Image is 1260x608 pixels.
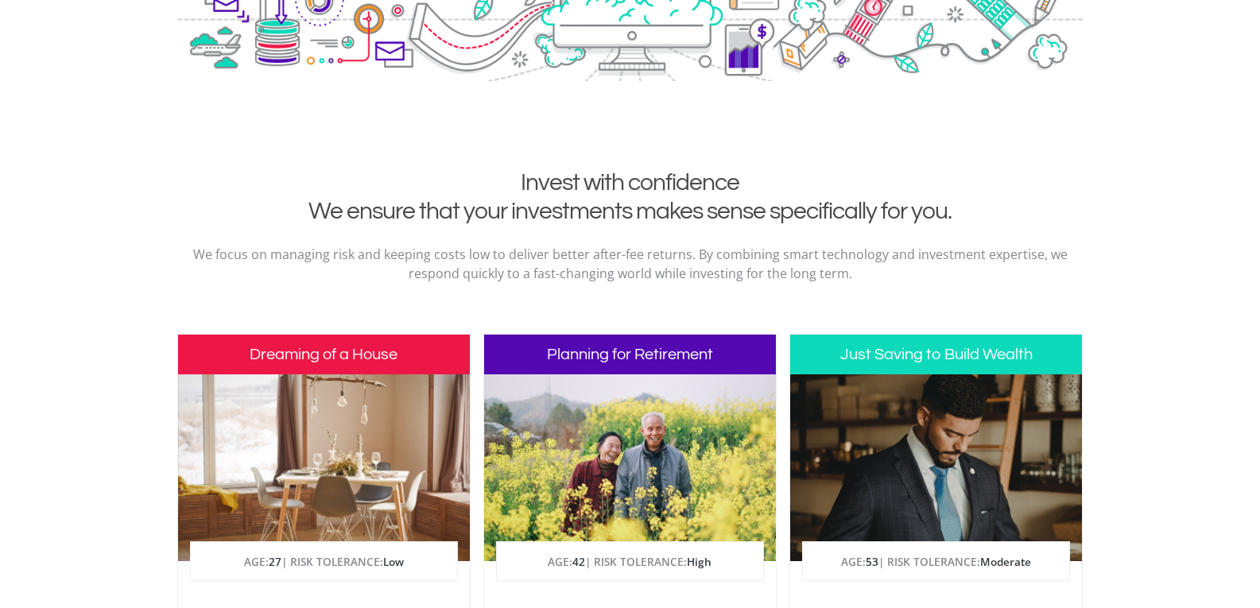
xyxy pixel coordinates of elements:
[383,554,404,569] span: Low
[687,554,711,569] span: High
[866,554,878,569] span: 53
[980,554,1031,569] span: Moderate
[497,542,763,582] p: AGE: | RISK TOLERANCE:
[178,335,470,374] h3: Dreaming of a House
[189,168,1072,226] h2: Invest with confidence We ensure that your investments makes sense specifically for you.
[484,335,776,374] h3: Planning for Retirement
[191,542,457,582] p: AGE: | RISK TOLERANCE:
[803,542,1069,582] p: AGE: | RISK TOLERANCE:
[189,245,1072,283] p: We focus on managing risk and keeping costs low to deliver better after-fee returns. By combining...
[572,554,585,569] span: 42
[269,554,281,569] span: 27
[790,335,1082,374] h3: Just Saving to Build Wealth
